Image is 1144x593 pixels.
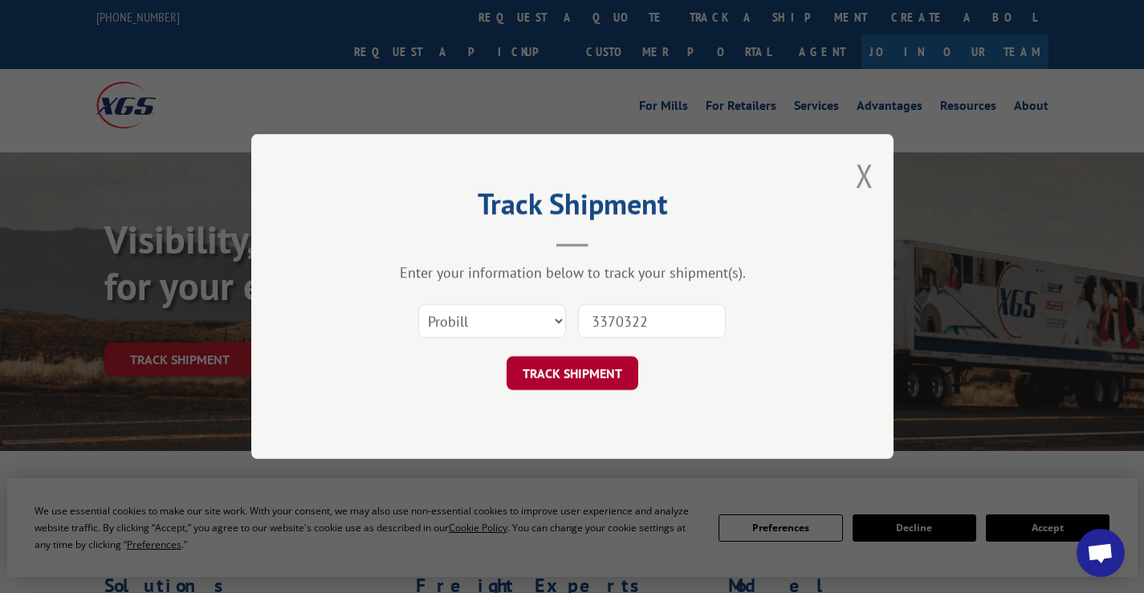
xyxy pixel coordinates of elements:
[856,154,873,197] button: Close modal
[507,356,638,390] button: TRACK SHIPMENT
[578,304,726,338] input: Number(s)
[332,193,813,223] h2: Track Shipment
[1077,529,1125,577] div: Open chat
[332,263,813,282] div: Enter your information below to track your shipment(s).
